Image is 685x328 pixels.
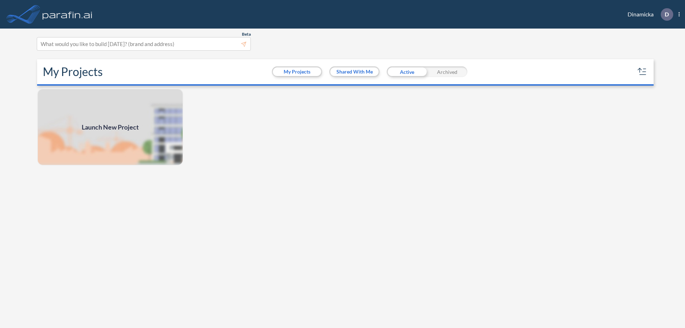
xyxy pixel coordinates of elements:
[665,11,669,17] p: D
[636,66,648,77] button: sort
[617,8,680,21] div: Dinamicka
[330,67,379,76] button: Shared With Me
[273,67,321,76] button: My Projects
[427,66,467,77] div: Archived
[387,66,427,77] div: Active
[43,65,103,79] h2: My Projects
[242,31,251,37] span: Beta
[82,122,139,132] span: Launch New Project
[37,89,183,166] a: Launch New Project
[37,89,183,166] img: add
[41,7,94,21] img: logo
